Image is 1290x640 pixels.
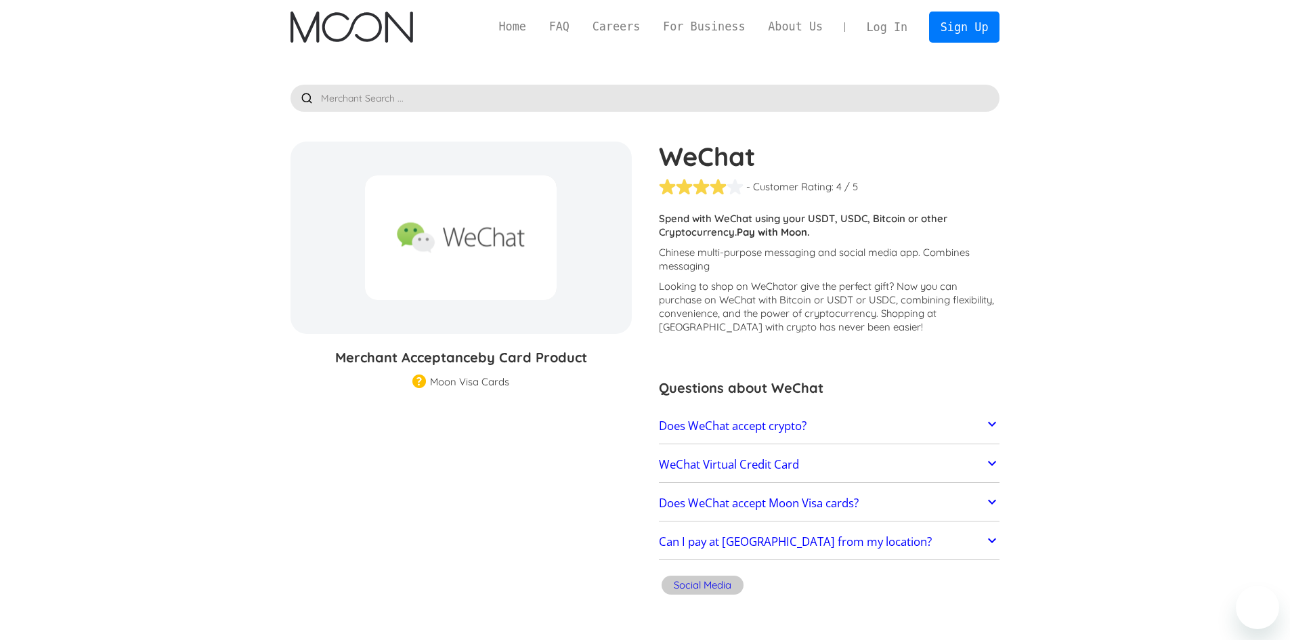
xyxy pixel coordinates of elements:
h2: WeChat Virtual Credit Card [659,458,799,471]
h2: Does WeChat accept Moon Visa cards? [659,496,859,510]
div: - Customer Rating: [746,180,834,194]
a: Log In [855,12,919,42]
a: About Us [756,18,834,35]
div: 4 [836,180,842,194]
a: Does WeChat accept Moon Visa cards? [659,489,1000,517]
a: For Business [651,18,756,35]
a: Does WeChat accept crypto? [659,412,1000,440]
a: Social Media [659,574,746,600]
a: WeChat Virtual Credit Card [659,450,1000,479]
a: Home [488,18,538,35]
input: Merchant Search ... [291,85,1000,112]
div: Moon Visa Cards [430,375,509,389]
h1: WeChat [659,142,1000,171]
p: Spend with WeChat using your USDT, USDC, Bitcoin or other Cryptocurrency. [659,212,1000,239]
a: Can I pay at [GEOGRAPHIC_DATA] from my location? [659,528,1000,557]
a: home [291,12,413,43]
span: or give the perfect gift [788,280,889,293]
h2: Does WeChat accept crypto? [659,419,807,433]
p: Chinese multi-purpose messaging and social media app. Combines messaging [659,246,1000,273]
div: Social Media [674,578,731,592]
h2: Can I pay at [GEOGRAPHIC_DATA] from my location? [659,535,932,549]
span: by Card Product [478,349,587,366]
strong: Pay with Moon. [737,226,810,238]
a: Sign Up [929,12,999,42]
h3: Questions about WeChat [659,378,1000,398]
a: FAQ [538,18,581,35]
img: Moon Logo [291,12,413,43]
a: Careers [581,18,651,35]
p: Looking to shop on WeChat ? Now you can purchase on WeChat with Bitcoin or USDT or USDC, combinin... [659,280,1000,334]
iframe: Button to launch messaging window [1236,586,1279,629]
div: / 5 [844,180,858,194]
h3: Merchant Acceptance [291,347,632,368]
